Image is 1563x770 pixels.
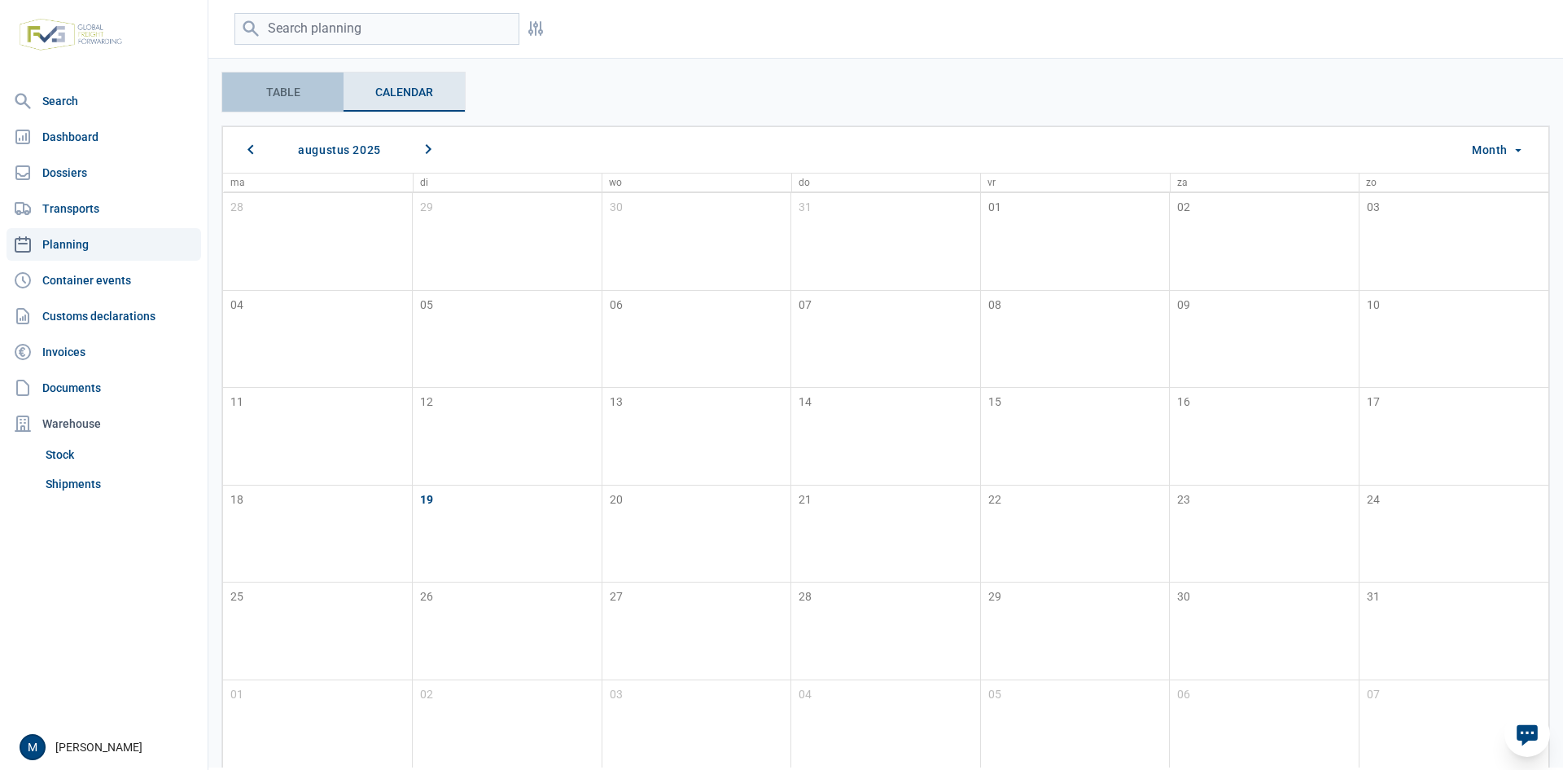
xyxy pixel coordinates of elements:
[7,336,201,368] a: Invoices
[39,440,201,469] a: Stock
[1170,174,1359,192] th: za
[7,372,201,404] a: Documents
[1472,143,1508,156] span: Month
[7,85,201,117] a: Search
[609,174,780,191] span: wo
[414,135,443,165] div: Next page
[7,121,201,153] a: Dashboard
[7,300,201,332] a: Customs declarations
[7,264,201,297] a: Container events
[987,174,1158,191] span: vr
[298,143,380,156] span: augustus 2025
[413,174,602,192] th: di
[1359,174,1549,192] th: zo
[39,469,201,499] a: Shipments
[420,174,591,191] span: di
[7,407,201,440] div: Warehouse
[7,228,201,261] a: Planning
[799,174,970,191] span: do
[230,174,401,191] span: ma
[1366,174,1537,191] span: zo
[224,174,414,192] th: ma
[20,734,46,760] button: M
[1177,174,1348,191] span: za
[375,82,433,102] span: Calendar
[13,12,129,57] img: FVG - Global freight forwarding
[234,13,519,45] input: Search planning
[7,192,201,225] a: Transports
[981,174,1171,192] th: vr
[20,734,198,760] div: [PERSON_NAME]
[602,174,792,192] th: wo
[266,82,300,102] span: Table
[266,135,413,165] div: augustus 2025
[7,156,201,189] a: Dossiers
[1459,135,1535,165] div: Month
[236,135,265,165] div: Previous page
[791,174,981,192] th: do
